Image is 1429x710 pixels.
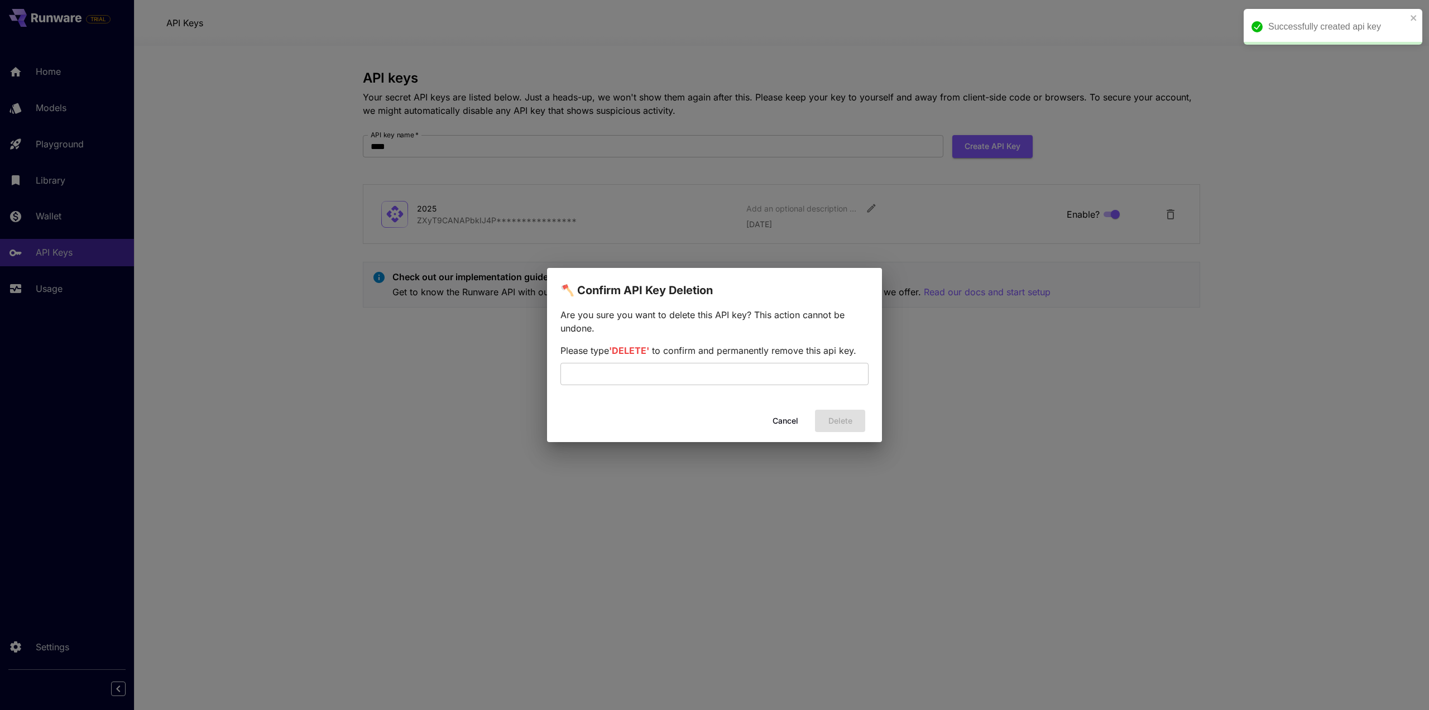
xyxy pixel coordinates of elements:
[560,345,856,356] span: Please type to confirm and permanently remove this api key.
[609,345,649,356] span: 'DELETE'
[1268,20,1407,33] div: Successfully created api key
[547,268,882,299] h2: 🪓 Confirm API Key Deletion
[760,410,811,433] button: Cancel
[1410,13,1418,22] button: close
[560,308,869,335] p: Are you sure you want to delete this API key? This action cannot be undone.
